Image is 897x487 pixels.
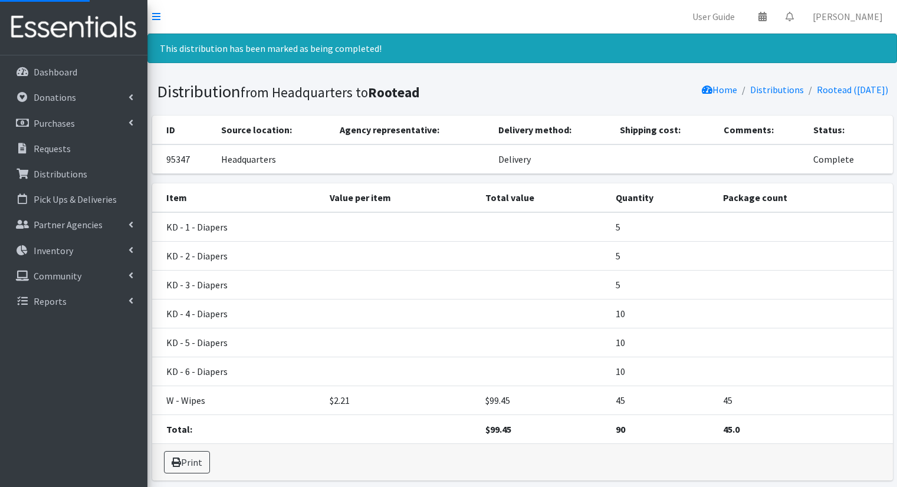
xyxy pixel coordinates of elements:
td: 5 [609,212,716,242]
td: KD - 2 - Diapers [152,241,323,270]
a: Home [702,84,737,96]
td: Headquarters [214,144,333,174]
a: Dashboard [5,60,143,84]
a: Purchases [5,111,143,135]
h1: Distribution [157,81,518,102]
p: Purchases [34,117,75,129]
p: Pick Ups & Deliveries [34,193,117,205]
th: Package count [716,183,893,212]
a: Pick Ups & Deliveries [5,187,143,211]
td: Complete [806,144,892,174]
a: Distributions [750,84,804,96]
td: 45 [609,386,716,414]
a: Distributions [5,162,143,186]
p: Dashboard [34,66,77,78]
td: 5 [609,270,716,299]
td: 10 [609,299,716,328]
th: Total value [478,183,609,212]
img: HumanEssentials [5,8,143,47]
th: Item [152,183,323,212]
td: 10 [609,328,716,357]
strong: $99.45 [485,423,511,435]
a: Print [164,451,210,473]
th: Quantity [609,183,716,212]
strong: 90 [616,423,625,435]
th: Shipping cost: [613,116,717,144]
a: Partner Agencies [5,213,143,236]
p: Inventory [34,245,73,256]
a: Inventory [5,239,143,262]
td: $99.45 [478,386,609,414]
td: 10 [609,357,716,386]
p: Partner Agencies [34,219,103,231]
th: ID [152,116,215,144]
a: Rootead ([DATE]) [817,84,888,96]
td: KD - 5 - Diapers [152,328,323,357]
p: Distributions [34,168,87,180]
small: from Headquarters to [241,84,420,101]
p: Reports [34,295,67,307]
strong: 45.0 [723,423,740,435]
th: Source location: [214,116,333,144]
td: $2.21 [323,386,478,414]
th: Value per item [323,183,478,212]
b: Rootead [368,84,420,101]
th: Status: [806,116,892,144]
td: KD - 4 - Diapers [152,299,323,328]
td: KD - 3 - Diapers [152,270,323,299]
a: Requests [5,137,143,160]
a: Reports [5,289,143,313]
a: Donations [5,85,143,109]
div: This distribution has been marked as being completed! [147,34,897,63]
a: [PERSON_NAME] [803,5,892,28]
th: Delivery method: [491,116,613,144]
td: W - Wipes [152,386,323,414]
a: Community [5,264,143,288]
th: Agency representative: [333,116,491,144]
p: Donations [34,91,76,103]
td: KD - 6 - Diapers [152,357,323,386]
td: 5 [609,241,716,270]
th: Comments: [717,116,806,144]
strong: Total: [166,423,192,435]
p: Requests [34,143,71,154]
td: KD - 1 - Diapers [152,212,323,242]
td: 95347 [152,144,215,174]
td: Delivery [491,144,613,174]
a: User Guide [683,5,744,28]
p: Community [34,270,81,282]
td: 45 [716,386,893,414]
